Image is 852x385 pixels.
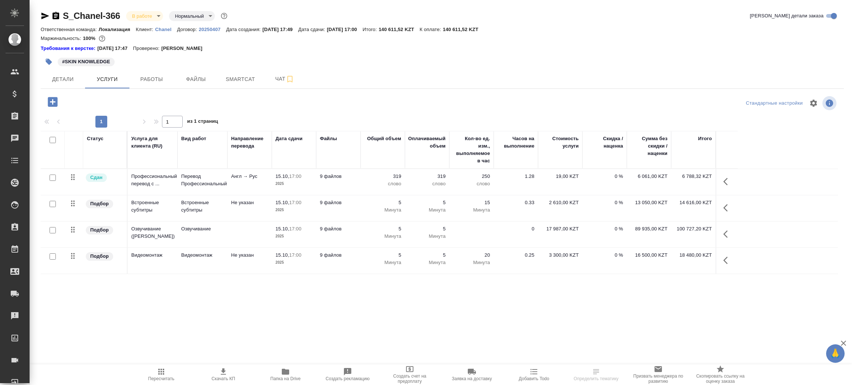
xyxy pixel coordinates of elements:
[62,58,110,65] p: #SKIN KNOWLEDGE
[43,94,63,109] button: Добавить услугу
[698,135,712,142] div: Итого
[41,45,97,52] div: Нажми, чтобы открыть папку с инструкцией
[41,36,83,41] p: Маржинальность:
[364,180,401,188] p: слово
[586,225,623,233] p: 0 %
[409,225,446,233] p: 5
[275,252,289,258] p: 15.10,
[134,75,169,84] span: Работы
[231,173,268,180] p: Англ → Рус
[181,251,224,259] p: Видеомонтаж
[542,199,579,206] p: 2 610,00 KZT
[409,259,446,266] p: Минута
[364,173,401,180] p: 319
[131,173,174,188] p: Профессиональный перевод с ...
[155,26,177,32] a: Chanel
[420,27,443,32] p: К оплате:
[630,173,667,180] p: 6 061,00 KZT
[90,200,109,207] p: Подбор
[675,225,712,233] p: 100 727,20 KZT
[97,34,107,43] button: 85.08 RUB; 0.00 KZT;
[409,251,446,259] p: 5
[542,173,579,180] p: 19,00 KZT
[275,259,312,266] p: 2025
[169,11,215,21] div: В работе
[275,173,289,179] p: 15.10,
[320,225,357,233] p: 9 файлов
[453,199,490,206] p: 15
[826,344,845,363] button: 🙏
[231,135,268,150] div: Направление перевода
[131,251,174,259] p: Видеомонтаж
[83,36,97,41] p: 100%
[750,12,824,20] span: [PERSON_NAME] детали заказа
[181,225,224,233] p: Озвучивание
[275,180,312,188] p: 2025
[181,173,224,188] p: Перевод Профессиональный
[586,251,623,259] p: 0 %
[231,251,268,259] p: Не указан
[744,98,805,109] div: split button
[453,173,490,180] p: 250
[586,199,623,206] p: 0 %
[494,169,538,195] td: 1.28
[675,199,712,206] p: 14 616,00 KZT
[453,206,490,214] p: Минута
[719,199,737,217] button: Показать кнопки
[675,251,712,259] p: 18 480,00 KZT
[289,226,301,232] p: 17:00
[173,13,206,19] button: Нормальный
[409,206,446,214] p: Минута
[285,75,294,84] svg: Подписаться
[90,253,109,260] p: Подбор
[453,259,490,266] p: Минута
[199,26,226,32] a: 20250407
[630,251,667,259] p: 16 500,00 KZT
[136,27,155,32] p: Клиент:
[364,251,401,259] p: 5
[181,135,206,142] div: Вид работ
[364,233,401,240] p: Минута
[630,225,667,233] p: 89 935,00 KZT
[630,135,667,157] div: Сумма без скидки / наценки
[364,259,401,266] p: Минута
[41,11,50,20] button: Скопировать ссылку для ЯМессенджера
[263,27,298,32] p: [DATE] 17:49
[87,135,104,142] div: Статус
[90,174,102,181] p: Сдан
[409,173,446,180] p: 319
[542,135,579,150] div: Стоимость услуги
[155,27,177,32] p: Chanel
[327,27,363,32] p: [DATE] 17:00
[542,225,579,233] p: 17 987,00 KZT
[367,135,401,142] div: Общий объем
[379,27,420,32] p: 140 611,52 KZT
[719,251,737,269] button: Показать кнопки
[364,199,401,206] p: 5
[99,27,136,32] p: Локализация
[289,173,301,179] p: 17:00
[199,27,226,32] p: 20250407
[822,96,838,110] span: Посмотреть информацию
[494,195,538,221] td: 0.33
[586,135,623,150] div: Скидка / наценка
[187,117,218,128] span: из 1 страниц
[275,135,302,142] div: Дата сдачи
[45,75,81,84] span: Детали
[675,173,712,180] p: 6 788,32 KZT
[289,252,301,258] p: 17:00
[219,11,229,21] button: Доп статусы указывают на важность/срочность заказа
[453,135,490,165] div: Кол-во ед. изм., выполняемое в час
[89,75,125,84] span: Услуги
[57,58,115,64] span: SKIN KNOWLEDGE
[181,199,224,214] p: Встроенные субтитры
[719,173,737,190] button: Показать кнопки
[408,135,446,150] div: Оплачиваемый объем
[320,135,337,142] div: Файлы
[409,199,446,206] p: 5
[443,27,484,32] p: 140 611,52 KZT
[178,75,214,84] span: Файлы
[275,226,289,232] p: 15.10,
[409,180,446,188] p: слово
[226,27,262,32] p: Дата создания:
